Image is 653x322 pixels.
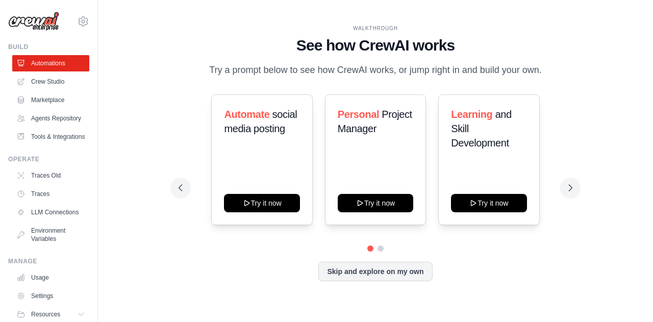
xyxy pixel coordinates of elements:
[338,109,412,134] span: Project Manager
[451,194,526,212] button: Try it now
[224,194,299,212] button: Try it now
[12,204,89,220] a: LLM Connections
[12,92,89,108] a: Marketplace
[12,269,89,286] a: Usage
[12,129,89,145] a: Tools & Integrations
[8,257,89,265] div: Manage
[451,109,512,148] span: and Skill Development
[338,194,413,212] button: Try it now
[179,24,572,32] div: WALKTHROUGH
[12,110,89,127] a: Agents Repository
[224,109,269,120] span: Automate
[318,262,432,281] button: Skip and explore on my own
[8,43,89,51] div: Build
[12,55,89,71] a: Automations
[224,109,297,134] span: social media posting
[8,155,89,163] div: Operate
[12,222,89,247] a: Environment Variables
[179,36,572,55] h1: See how CrewAI works
[12,167,89,184] a: Traces Old
[12,73,89,90] a: Crew Studio
[8,12,59,31] img: Logo
[204,63,547,78] p: Try a prompt below to see how CrewAI works, or jump right in and build your own.
[451,109,492,120] span: Learning
[338,109,379,120] span: Personal
[12,186,89,202] a: Traces
[12,288,89,304] a: Settings
[31,310,60,318] span: Resources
